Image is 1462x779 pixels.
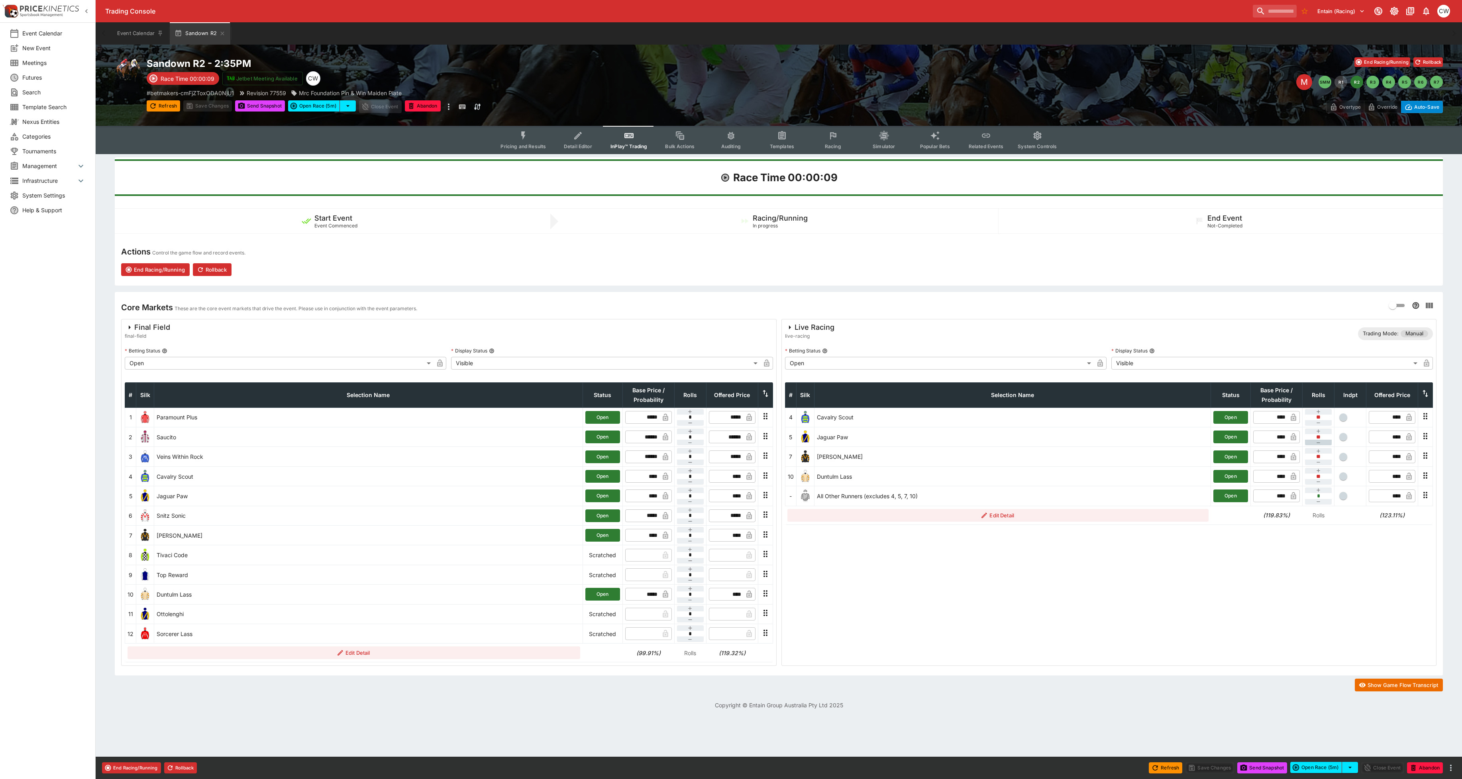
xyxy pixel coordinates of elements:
[125,332,170,340] span: final-field
[585,529,620,542] button: Open
[770,143,794,149] span: Templates
[1326,101,1364,113] button: Overtype
[1354,57,1410,67] button: End Racing/Running
[1319,76,1443,88] nav: pagination navigation
[1369,511,1416,519] h6: (123.11%)
[22,162,76,170] span: Management
[22,176,76,185] span: Infrastructure
[2,3,18,19] img: PriceKinetics Logo
[785,357,1094,370] div: Open
[154,466,583,486] td: Cavalry Scout
[814,486,1211,506] td: All Other Runners (excludes 4, 5, 7, 10)
[796,382,814,407] th: Silk
[139,411,151,424] img: runner 1
[22,191,86,200] span: System Settings
[22,44,86,52] span: New Event
[121,302,173,313] h4: Core Markets
[1401,101,1443,113] button: Auto-Save
[677,649,704,657] p: Rolls
[22,103,86,111] span: Template Search
[1414,103,1439,111] p: Auto-Save
[136,382,154,407] th: Silk
[920,143,950,149] span: Popular Bets
[193,263,232,276] button: Rollback
[1253,5,1297,18] input: search
[1213,450,1248,463] button: Open
[785,486,796,506] td: -
[1305,511,1332,519] p: Rolls
[1326,101,1443,113] div: Start From
[1290,762,1342,773] button: Open Race (5m)
[708,649,756,657] h6: (119.32%)
[125,427,136,447] td: 2
[585,470,620,483] button: Open
[306,71,320,86] div: Chris Winter
[825,143,841,149] span: Racing
[154,506,583,525] td: Snitz Sonic
[139,608,151,620] img: runner 11
[1149,348,1155,354] button: Display Status
[799,411,812,424] img: runner 4
[1387,4,1401,18] button: Toggle light/dark mode
[1407,762,1443,773] button: Abandon
[154,565,583,584] td: Top Reward
[125,407,136,427] td: 1
[22,59,86,67] span: Meetings
[500,143,546,149] span: Pricing and Results
[227,74,235,82] img: jetbet-logo.svg
[170,22,230,45] button: Sandown R2
[22,206,86,214] span: Help & Support
[564,143,592,149] span: Detail Editor
[1251,382,1303,407] th: Base Price / Probability
[121,247,151,257] h4: Actions
[139,450,151,463] img: runner 3
[139,509,151,522] img: runner 6
[1407,763,1443,771] span: Mark an event as closed and abandoned.
[121,263,190,276] button: End Racing/Running
[139,431,151,443] img: runner 2
[799,450,812,463] img: runner 7
[1213,411,1248,424] button: Open
[128,646,581,659] button: Edit Detail
[814,427,1211,447] td: Jaguar Paw
[154,447,583,466] td: Veins Within Rock
[1419,4,1433,18] button: Notifications
[1334,382,1366,407] th: Independent
[299,89,402,97] p: Mrc Foundation Pin & Win Maiden Plate
[22,29,86,37] span: Event Calendar
[125,323,170,332] div: Final Field
[152,249,245,257] p: Control the game flow and record events.
[162,348,167,354] button: Betting Status
[1237,762,1287,773] button: Send Snapshot
[785,382,796,407] th: #
[1355,679,1443,691] button: Show Game Flow Transcript
[125,624,136,643] td: 12
[154,427,583,447] td: Saucito
[1403,4,1417,18] button: Documentation
[20,6,79,12] img: PriceKinetics
[1149,762,1182,773] button: Refresh
[314,213,352,223] h5: Start Event
[1382,76,1395,88] button: R4
[1437,5,1450,18] div: Christopher Winter
[291,89,402,97] div: Mrc Foundation Pin & Win Maiden Plate
[247,89,286,97] p: Revision 77559
[1366,382,1418,407] th: Offered Price
[125,486,136,506] td: 5
[814,447,1211,466] td: [PERSON_NAME]
[451,357,760,370] div: Visible
[125,357,434,370] div: Open
[139,568,151,581] img: runner 9
[1364,101,1401,113] button: Override
[154,585,583,604] td: Duntulm Lass
[1303,382,1334,407] th: Rolls
[610,143,647,149] span: InPlay™ Trading
[125,526,136,545] td: 7
[1213,489,1248,502] button: Open
[753,213,808,223] h5: Racing/Running
[288,100,340,112] button: Open Race (5m)
[154,382,583,407] th: Selection Name
[102,762,161,773] button: End Racing/Running
[873,143,895,149] span: Simulator
[1366,76,1379,88] button: R3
